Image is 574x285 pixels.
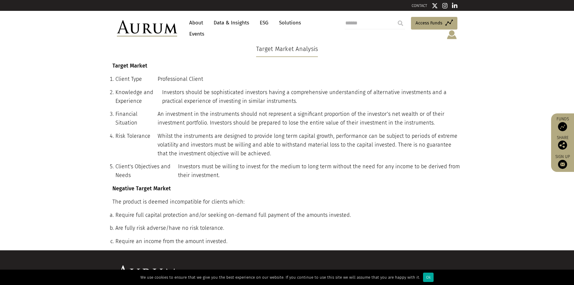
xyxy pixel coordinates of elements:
[115,75,158,84] div: Client Type
[394,17,406,29] input: Submit
[115,211,462,220] li: Require full capital protection and/or seeking on-demand full payment of the amounts invested.
[211,17,252,28] a: Data & Insights
[112,184,462,193] p: Negative Target Market
[115,110,158,127] div: Financial Situation
[558,122,567,131] img: Access Funds
[256,46,318,57] span: Target Market Analysis
[554,154,571,169] a: Sign up
[112,62,462,70] p: Target Market
[178,162,462,180] div: Investors must be willing to invest for the medium to long term without the need for any income t...
[432,3,438,9] img: Twitter icon
[423,273,434,282] div: Ok
[411,17,457,30] a: Access Funds
[412,3,427,8] a: CONTACT
[446,30,457,40] img: account-icon.svg
[158,110,462,127] div: An investment in the instruments should not represent a significant proportion of the investor’s ...
[186,28,204,40] a: Events
[558,141,567,150] img: Share this post
[257,17,271,28] a: ESG
[117,20,177,36] img: Aurum
[115,237,462,246] li: Require an income from the amount invested.
[554,116,571,131] a: Funds
[162,88,462,106] div: Investors should be sophisticated investors having a comprehensive understanding of alternative i...
[442,3,448,9] img: Instagram icon
[115,162,178,180] div: Client's Objectives and Needs
[186,17,206,28] a: About
[115,132,158,158] div: Risk Tolerance
[158,75,203,84] div: Professional Client
[554,136,571,150] div: Share
[416,19,442,27] span: Access Funds
[452,3,457,9] img: Linkedin icon
[115,224,462,233] li: Are fully risk adverse/have no risk tolerance.
[112,198,462,206] p: The product is deemed incompatible for clients which:
[117,265,177,282] img: Aurum Logo
[158,132,462,158] div: Whilst the instruments are designed to provide long term capital growth, performance can be subje...
[115,88,162,106] div: Knowledge and Experience
[558,160,567,169] img: Sign up to our newsletter
[276,17,304,28] a: Solutions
